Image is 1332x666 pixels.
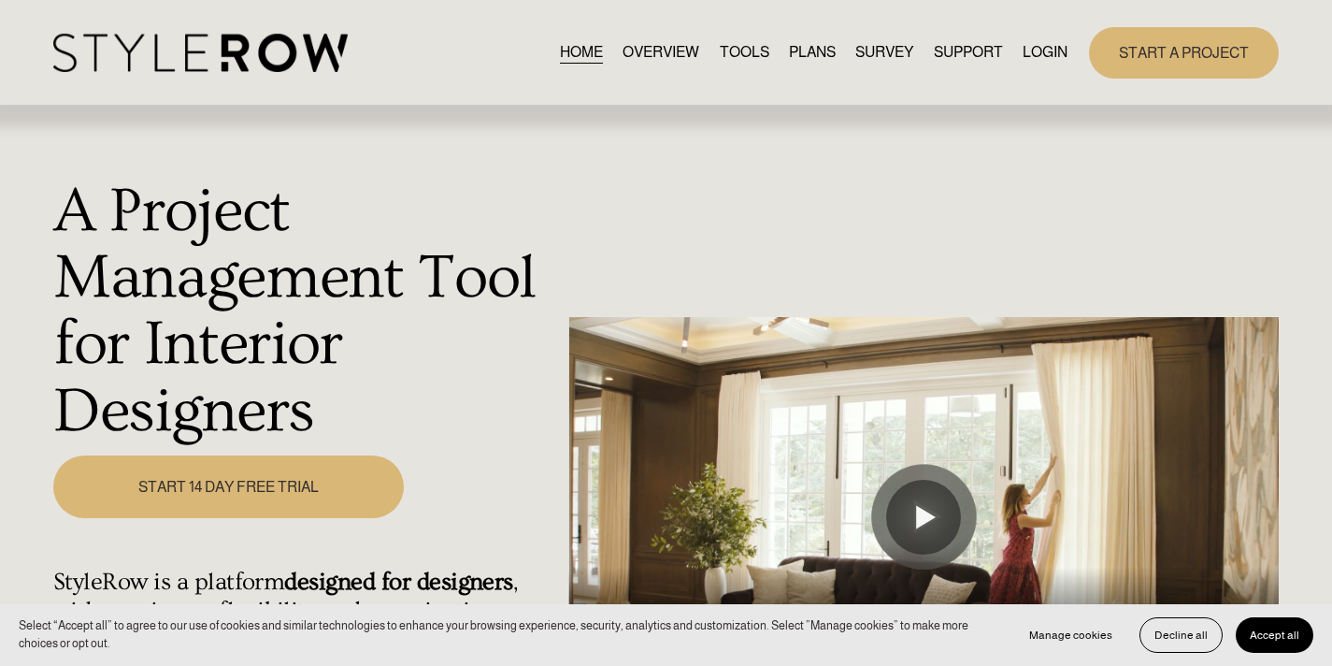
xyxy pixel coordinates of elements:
span: Manage cookies [1029,629,1112,642]
a: LOGIN [1023,40,1067,65]
button: Accept all [1236,617,1313,653]
a: TOOLS [720,40,769,65]
h1: A Project Management Tool for Interior Designers [53,179,558,444]
a: HOME [560,40,603,65]
button: Play [886,480,961,555]
img: StyleRow [53,34,348,72]
a: OVERVIEW [623,40,699,65]
a: START 14 DAY FREE TRIAL [53,456,404,518]
strong: designed for designers [284,568,512,596]
h4: StyleRow is a platform , with maximum flexibility and organization. [53,568,558,626]
button: Decline all [1139,617,1223,653]
a: folder dropdown [934,40,1003,65]
a: PLANS [789,40,836,65]
a: SURVEY [855,40,913,65]
span: SUPPORT [934,41,1003,64]
button: Manage cookies [1015,617,1126,653]
p: Select “Accept all” to agree to our use of cookies and similar technologies to enhance your brows... [19,617,996,653]
span: Decline all [1154,629,1208,642]
a: START A PROJECT [1089,27,1279,79]
span: Accept all [1250,629,1299,642]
